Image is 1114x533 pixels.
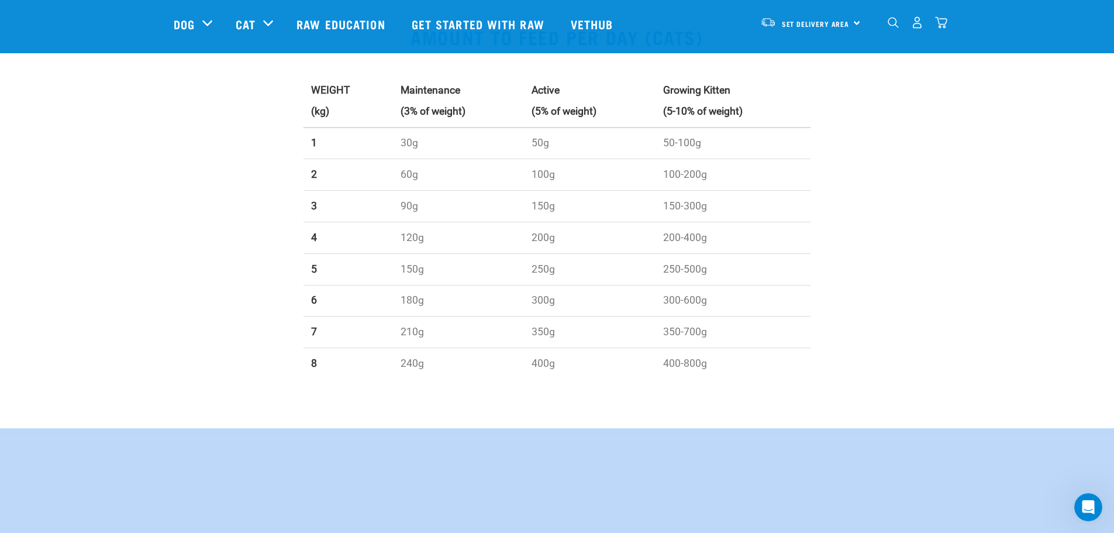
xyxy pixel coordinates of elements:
[524,128,655,159] td: 50g
[236,15,256,33] a: Cat
[311,137,317,149] strong: 1
[401,84,460,96] strong: Maintenance
[393,191,524,222] td: 90g
[524,253,655,285] td: 250g
[524,222,655,253] td: 200g
[311,200,317,212] strong: 3
[393,253,524,285] td: 150g
[656,348,811,379] td: 400-800g
[532,105,596,117] strong: (5% of weight)
[1074,493,1102,521] iframe: Intercom live chat
[935,16,947,29] img: home-icon@2x.png
[311,357,317,369] strong: 8
[656,128,811,159] td: 50-100g
[393,159,524,191] td: 60g
[311,84,350,116] strong: WEIGHT (kg)
[911,16,923,29] img: user.png
[656,317,811,348] td: 350-700g
[393,285,524,317] td: 180g
[524,348,655,379] td: 400g
[393,128,524,159] td: 30g
[311,294,317,306] strong: 6
[401,105,465,117] strong: (3% of weight)
[393,222,524,253] td: 120g
[524,317,655,348] td: 350g
[532,164,647,185] p: 100g
[760,17,776,27] img: van-moving.png
[174,15,195,33] a: Dog
[400,1,559,47] a: Get started with Raw
[656,285,811,317] td: 300-600g
[401,322,516,342] p: 210g
[559,1,628,47] a: Vethub
[311,263,317,275] strong: 5
[782,22,850,26] span: Set Delivery Area
[656,222,811,253] td: 200-400g
[656,159,811,191] td: 100-200g
[311,169,317,180] strong: 2
[311,326,317,338] strong: 7
[311,232,317,243] strong: 4
[532,84,560,96] strong: Active
[888,17,899,28] img: home-icon-1@2x.png
[285,1,399,47] a: Raw Education
[656,191,811,222] td: 150-300g
[393,348,524,379] td: 240g
[663,84,743,116] strong: Growing Kitten (5-10% of weight)
[656,253,811,285] td: 250-500g
[524,285,655,317] td: 300g
[524,191,655,222] td: 150g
